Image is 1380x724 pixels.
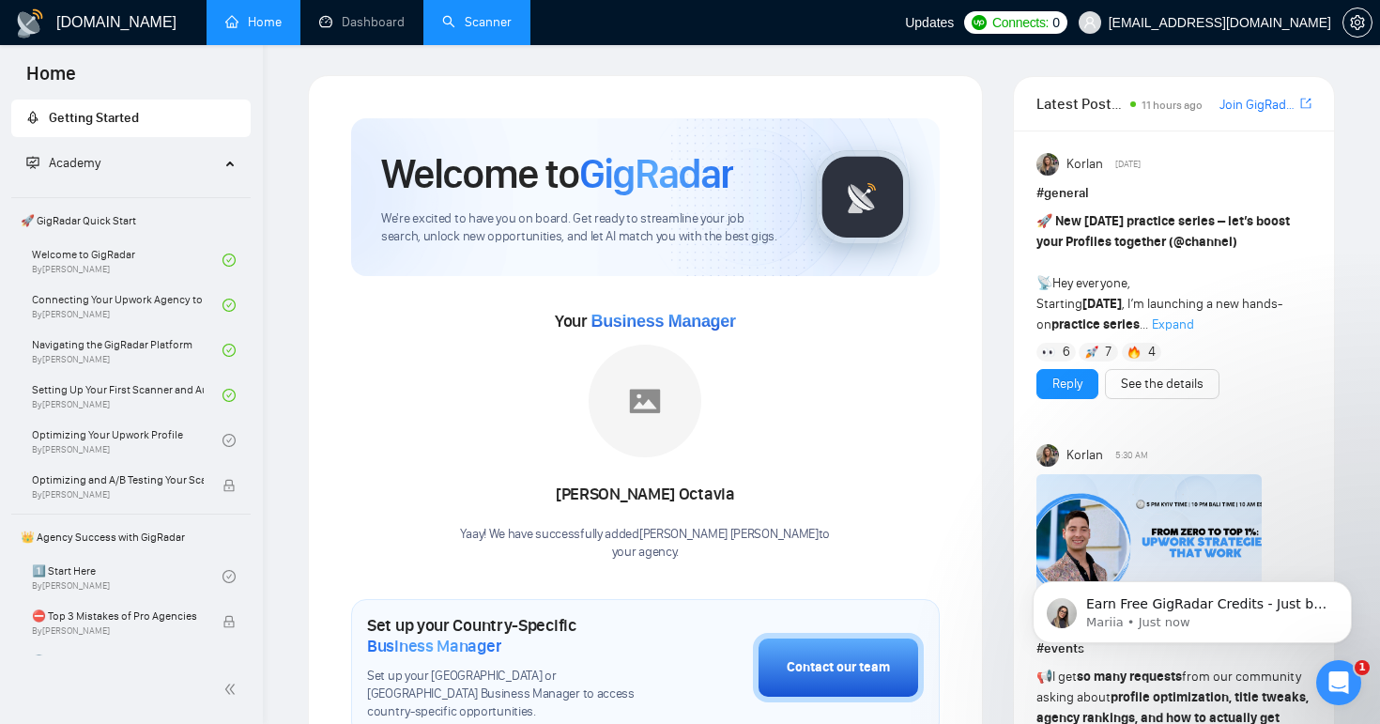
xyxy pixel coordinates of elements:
[590,312,735,331] span: Business Manager
[1316,660,1361,705] iframe: Intercom live chat
[787,657,890,678] div: Contact our team
[460,544,830,562] p: your agency .
[460,526,830,562] div: Yaay! We have successfully added [PERSON_NAME] [PERSON_NAME] to
[222,254,236,267] span: check-circle
[225,14,282,30] a: homeHome
[32,556,222,597] a: 1️⃣ Start HereBy[PERSON_NAME]
[222,434,236,447] span: check-circle
[11,60,91,100] span: Home
[1083,16,1096,29] span: user
[1173,234,1233,250] span: @channel
[32,239,222,281] a: Welcome to GigRadarBy[PERSON_NAME]
[1042,346,1055,359] img: 👀
[49,155,100,171] span: Academy
[1115,156,1141,173] span: [DATE]
[1105,343,1112,362] span: 7
[381,148,733,199] h1: Welcome to
[1121,374,1204,394] a: See the details
[49,110,139,126] span: Getting Started
[1342,15,1372,30] a: setting
[1036,213,1052,229] span: 🚀
[555,311,736,331] span: Your
[1036,213,1290,250] strong: New [DATE] practice series – let’s boost your Profiles together ( )
[1052,374,1082,394] a: Reply
[11,100,251,137] li: Getting Started
[32,625,204,637] span: By [PERSON_NAME]
[460,479,830,511] div: [PERSON_NAME] Octavia
[1342,8,1372,38] button: setting
[367,615,659,656] h1: Set up your Country-Specific
[816,150,910,244] img: gigradar-logo.png
[1036,183,1311,204] h1: # general
[319,14,405,30] a: dashboardDashboard
[1300,95,1311,113] a: export
[222,344,236,357] span: check-circle
[442,14,512,30] a: searchScanner
[381,210,786,246] span: We're excited to have you on board. Get ready to streamline your job search, unlock new opportuni...
[26,155,100,171] span: Academy
[222,570,236,583] span: check-circle
[905,15,954,30] span: Updates
[32,420,222,461] a: Optimizing Your Upwork ProfileBy[PERSON_NAME]
[1105,369,1219,399] button: See the details
[1036,444,1059,467] img: Korlan
[1004,542,1380,673] iframe: Intercom notifications message
[32,375,222,416] a: Setting Up Your First Scanner and Auto-BidderBy[PERSON_NAME]
[32,607,204,625] span: ⛔ Top 3 Mistakes of Pro Agencies
[1085,346,1098,359] img: 🚀
[1051,316,1140,332] strong: practice series
[1036,153,1059,176] img: Korlan
[222,615,236,628] span: lock
[32,285,222,326] a: Connecting Your Upwork Agency to GigRadarBy[PERSON_NAME]
[579,148,733,199] span: GigRadar
[32,652,204,670] span: 🌚 Rookie Traps for New Agencies
[1343,15,1372,30] span: setting
[1066,154,1103,175] span: Korlan
[1300,96,1311,111] span: export
[1036,369,1098,399] button: Reply
[1127,346,1141,359] img: 🔥
[26,111,39,124] span: rocket
[753,633,924,702] button: Contact our team
[972,15,987,30] img: upwork-logo.png
[32,330,222,371] a: Navigating the GigRadar PlatformBy[PERSON_NAME]
[13,518,249,556] span: 👑 Agency Success with GigRadar
[1142,99,1203,112] span: 11 hours ago
[26,156,39,169] span: fund-projection-screen
[1066,445,1103,466] span: Korlan
[223,680,242,699] span: double-left
[222,299,236,312] span: check-circle
[1077,669,1182,685] strong: so many requests
[367,668,659,721] span: Set up your [GEOGRAPHIC_DATA] or [GEOGRAPHIC_DATA] Business Manager to access country-specific op...
[1148,343,1156,362] span: 4
[1219,95,1296,116] a: Join GigRadar Slack Community
[1036,275,1052,291] span: 📡
[32,489,204,501] span: By [PERSON_NAME]
[1036,213,1290,332] span: Hey everyone, Starting , I’m launching a new hands-on ...
[1063,343,1070,362] span: 6
[222,479,236,492] span: lock
[13,202,249,239] span: 🚀 GigRadar Quick Start
[1115,447,1148,464] span: 5:30 AM
[367,636,501,656] span: Business Manager
[992,12,1049,33] span: Connects:
[1036,92,1126,116] span: Latest Posts from the GigRadar Community
[1082,296,1122,312] strong: [DATE]
[1355,660,1370,675] span: 1
[1036,669,1052,685] span: 📢
[1052,12,1060,33] span: 0
[589,345,701,457] img: placeholder.png
[222,389,236,402] span: check-circle
[1036,474,1262,624] img: F09A0G828LC-Nikola%20Kocheski.png
[15,8,45,39] img: logo
[1152,316,1194,332] span: Expand
[32,470,204,489] span: Optimizing and A/B Testing Your Scanner for Better Results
